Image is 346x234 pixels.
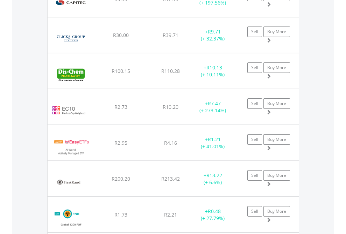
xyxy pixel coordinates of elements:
[247,62,262,73] a: Sell
[161,68,180,74] span: R110.28
[161,175,180,182] span: R213.42
[263,27,290,37] a: Buy More
[263,62,290,73] a: Buy More
[206,172,222,179] span: R13.22
[51,206,91,231] img: EQU.ZA.FNBEQF.png
[208,136,221,143] span: R1.21
[164,211,177,218] span: R2.21
[164,139,177,146] span: R4.16
[247,206,262,217] a: Sell
[247,98,262,109] a: Sell
[263,206,290,217] a: Buy More
[51,170,86,195] img: EQU.ZA.FSR.png
[51,62,91,87] img: EQU.ZA.DCP.png
[191,64,235,78] div: + (+ 10.11%)
[208,28,221,35] span: R9.71
[191,208,235,222] div: + (+ 27.79%)
[163,32,178,38] span: R39.71
[191,136,235,150] div: + (+ 41.01%)
[263,134,290,145] a: Buy More
[247,170,262,181] a: Sell
[263,170,290,181] a: Buy More
[51,134,91,159] img: EQU.ZA.EASYAI.png
[208,100,221,107] span: R7.47
[114,211,127,218] span: R1.73
[191,172,235,186] div: + (+ 6.6%)
[206,64,222,71] span: R10.13
[163,104,178,110] span: R10.20
[113,32,129,38] span: R30.00
[247,27,262,37] a: Sell
[112,175,130,182] span: R200.20
[208,208,221,214] span: R0.48
[51,26,91,51] img: EQU.ZA.CLS.png
[112,68,130,74] span: R100.15
[191,100,235,114] div: + (+ 273.14%)
[247,134,262,145] a: Sell
[114,104,127,110] span: R2.73
[51,98,86,123] img: EC10.EC.EC10.png
[114,139,127,146] span: R2.95
[191,28,235,42] div: + (+ 32.37%)
[263,98,290,109] a: Buy More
